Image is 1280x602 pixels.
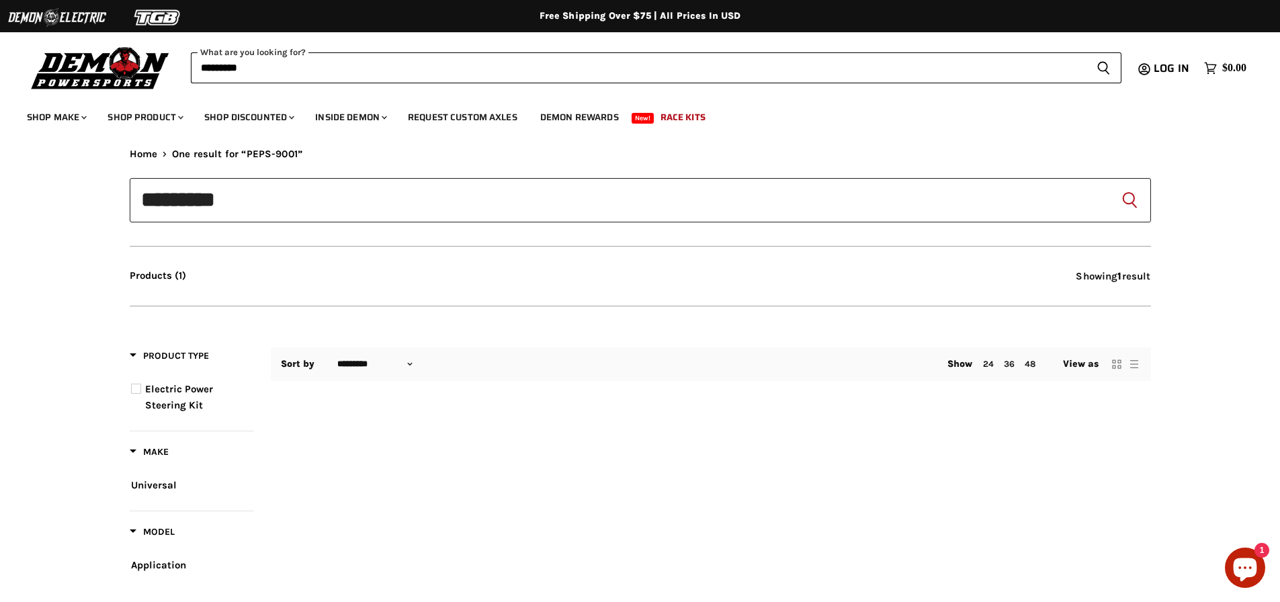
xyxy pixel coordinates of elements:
div: Free Shipping Over $75 | All Prices In USD [103,10,1178,22]
span: Model [130,526,175,537]
span: Showing result [1076,270,1150,282]
form: Product [130,178,1151,222]
a: Shop Product [97,103,191,131]
input: Search [191,52,1086,83]
button: Filter by Model [130,525,175,542]
a: Shop Discounted [194,103,302,131]
span: Show [947,358,973,370]
span: Make [130,446,169,458]
a: Demon Rewards [530,103,629,131]
a: 24 [983,359,994,369]
span: Log in [1154,60,1189,77]
button: grid view [1110,357,1123,371]
a: Shop Make [17,103,95,131]
a: Log in [1148,62,1197,75]
img: TGB Logo 2 [108,5,208,30]
a: 36 [1004,359,1015,369]
label: Sort by [281,359,315,370]
span: New! [632,113,654,124]
form: Product [191,52,1121,83]
ul: Main menu [17,98,1243,131]
div: Product filter [130,349,254,591]
img: Demon Electric Logo 2 [7,5,108,30]
span: Product Type [130,350,209,361]
button: Filter by Make [130,445,169,462]
inbox-online-store-chat: Shopify online store chat [1221,548,1269,591]
input: Search [130,178,1151,222]
button: Filter by Product Type [130,349,209,366]
img: Demon Powersports [27,44,174,91]
a: $0.00 [1197,58,1253,78]
a: Request Custom Axles [398,103,527,131]
span: View as [1063,359,1099,370]
a: Race Kits [650,103,716,131]
nav: Breadcrumbs [130,148,1151,160]
span: Universal [131,479,177,491]
span: $0.00 [1222,62,1246,75]
span: Electric Power Steering Kit [145,383,213,411]
button: Search [1086,52,1121,83]
span: Application [131,559,186,571]
span: One result for “PEPS-9001” [172,148,302,160]
button: Search [1119,189,1140,211]
a: 48 [1025,359,1035,369]
button: list view [1127,357,1141,371]
strong: 1 [1117,270,1121,282]
a: Inside Demon [305,103,395,131]
button: Products (1) [130,270,186,282]
a: Home [130,148,158,160]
